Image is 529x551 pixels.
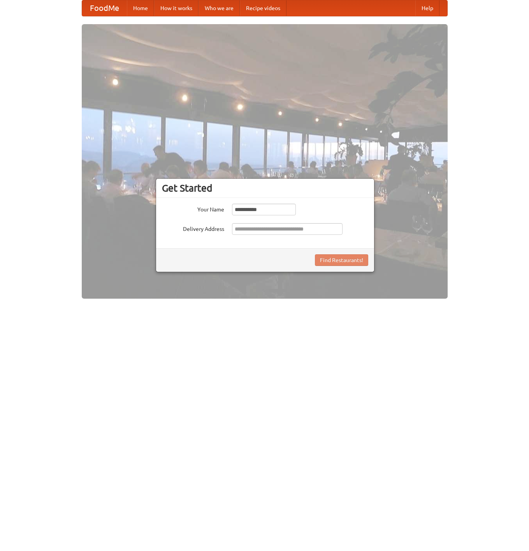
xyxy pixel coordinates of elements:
[415,0,439,16] a: Help
[127,0,154,16] a: Home
[162,204,224,213] label: Your Name
[315,254,368,266] button: Find Restaurants!
[199,0,240,16] a: Who we are
[162,182,368,194] h3: Get Started
[82,0,127,16] a: FoodMe
[154,0,199,16] a: How it works
[162,223,224,233] label: Delivery Address
[240,0,286,16] a: Recipe videos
